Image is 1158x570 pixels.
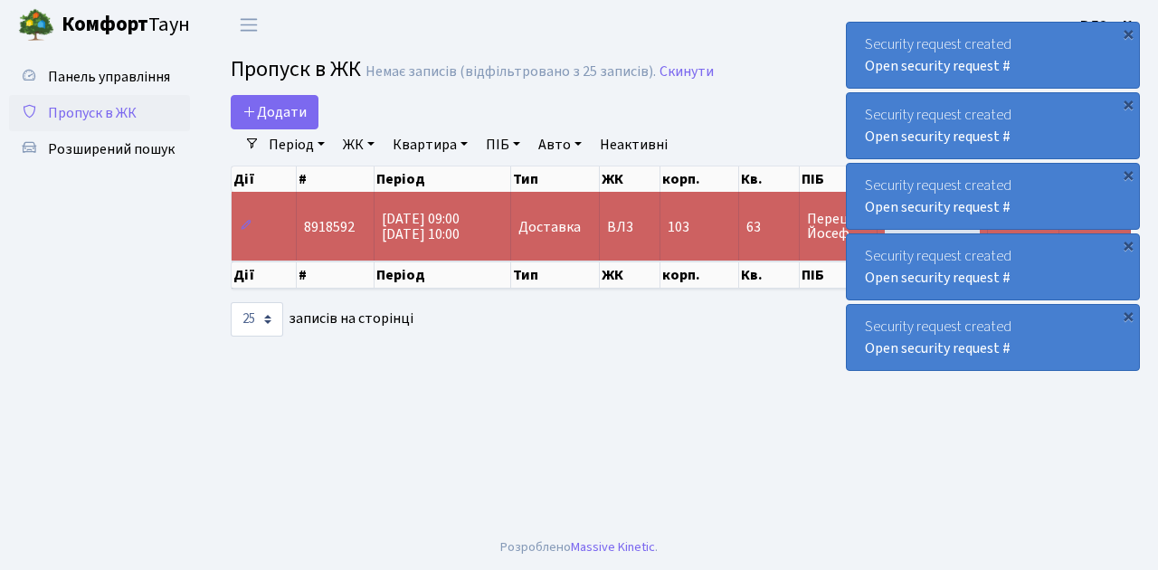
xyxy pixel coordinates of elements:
th: Тип [511,261,599,289]
th: # [297,166,375,192]
span: Доставка [518,220,581,234]
th: ЖК [600,261,660,289]
div: Security request created [847,234,1139,299]
div: × [1119,166,1137,184]
span: ВЛ3 [607,220,652,234]
a: Авто [531,129,589,160]
a: Open security request # [865,197,1011,217]
a: Період [261,129,332,160]
span: Пропуск в ЖК [231,53,361,85]
th: Дії [232,261,297,289]
span: Таун [62,10,190,41]
div: Security request created [847,23,1139,88]
a: ПІБ [479,129,527,160]
th: # [297,261,375,289]
a: Пропуск в ЖК [9,95,190,131]
button: Переключити навігацію [226,10,271,40]
div: × [1119,24,1137,43]
select: записів на сторінці [231,302,283,337]
div: × [1119,95,1137,113]
a: Open security request # [865,56,1011,76]
span: Розширений пошук [48,139,175,159]
span: 103 [668,217,689,237]
a: Панель управління [9,59,190,95]
a: Квартира [385,129,475,160]
div: Немає записів (відфільтровано з 25 записів). [365,63,656,81]
a: Додати [231,95,318,129]
th: Тип [511,166,599,192]
th: Кв. [739,261,800,289]
th: корп. [660,166,739,192]
b: ВЛ2 -. К. [1080,15,1136,35]
th: ПІБ [800,261,878,289]
div: Security request created [847,164,1139,229]
a: Скинути [660,63,714,81]
b: Комфорт [62,10,148,39]
span: Додати [242,102,307,122]
a: ВЛ2 -. К. [1080,14,1136,36]
div: Security request created [847,93,1139,158]
span: [DATE] 09:00 [DATE] 10:00 [382,209,460,244]
div: × [1119,236,1137,254]
span: Панель управління [48,67,170,87]
img: logo.png [18,7,54,43]
th: Період [375,261,511,289]
a: Open security request # [865,338,1011,358]
a: Open security request # [865,127,1011,147]
a: Неактивні [593,129,675,160]
th: ЖК [600,166,660,192]
a: Розширений пошук [9,131,190,167]
div: × [1119,307,1137,325]
a: Massive Kinetic [571,537,655,556]
th: Період [375,166,511,192]
span: Пропуск в ЖК [48,103,137,123]
div: Security request created [847,305,1139,370]
th: ПІБ [800,166,878,192]
a: Open security request # [865,268,1011,288]
a: ЖК [336,129,382,160]
th: корп. [660,261,739,289]
th: Дії [232,166,297,192]
label: записів на сторінці [231,302,413,337]
span: Перец Йосеф [807,212,869,241]
div: Розроблено . [500,537,658,557]
span: 8918592 [304,217,355,237]
th: Кв. [739,166,800,192]
span: 63 [746,220,792,234]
